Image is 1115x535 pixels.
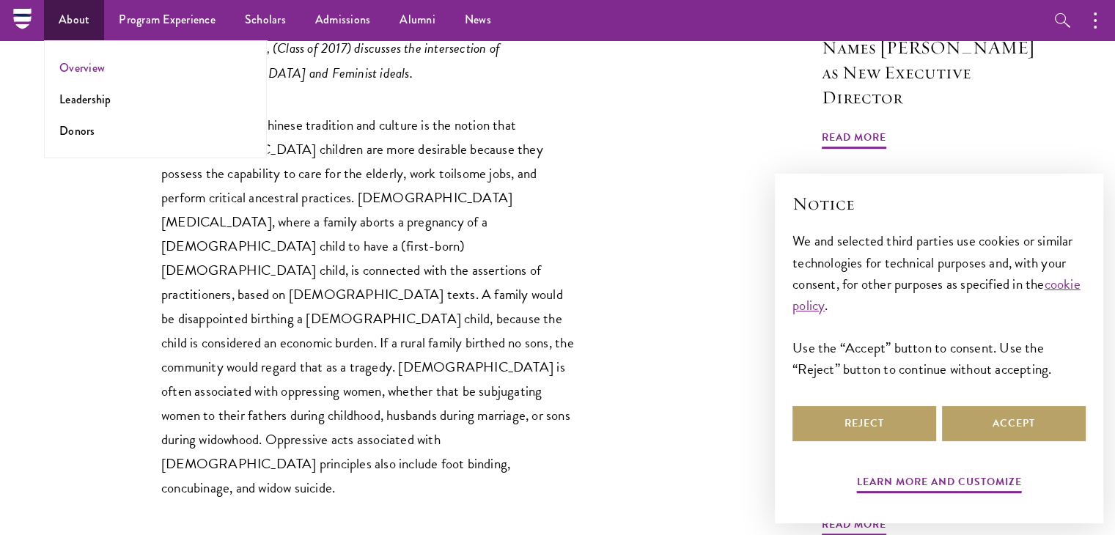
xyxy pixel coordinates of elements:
button: Reject [792,406,936,441]
h3: Schwarzman Scholars Names [PERSON_NAME] as New Executive Director [822,10,1042,110]
button: Accept [942,406,1086,441]
a: Donors [59,122,95,139]
div: We and selected third parties use cookies or similar technologies for technical purposes and, wit... [792,230,1086,379]
button: Learn more and customize [857,473,1022,495]
h2: Notice [792,191,1086,216]
span: Read More [822,128,886,151]
p: Deeply rooted in Chinese tradition and culture is the notion that [DEMOGRAPHIC_DATA] children are... [161,113,579,501]
a: Overview [59,59,105,76]
a: cookie policy [792,273,1081,316]
a: Leadership [59,91,111,108]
